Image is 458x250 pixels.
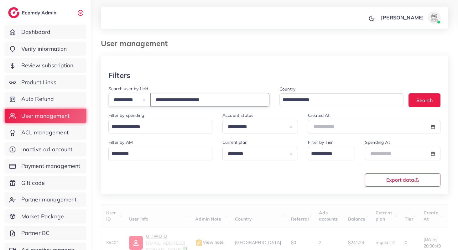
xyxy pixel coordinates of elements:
[21,162,81,170] span: Payment management
[280,95,395,105] input: Search for option
[308,112,330,118] label: Created At
[5,226,86,240] a: Partner BC
[21,229,50,237] span: Partner BC
[21,95,54,103] span: Auto Refund
[21,128,69,137] span: ACL management
[5,42,86,56] a: Verify information
[428,11,440,24] img: avatar
[21,78,56,86] span: Product Links
[5,192,86,207] a: Partner management
[21,145,73,154] span: Inactive ad account
[108,120,212,133] div: Search for option
[108,112,144,118] label: Filter by spending
[109,149,204,159] input: Search for option
[365,173,440,187] button: Export data
[21,212,64,221] span: Market Package
[5,25,86,39] a: Dashboard
[279,93,403,106] div: Search for option
[5,209,86,224] a: Market Package
[21,45,67,53] span: Verify information
[222,112,253,118] label: Account status
[101,39,173,48] h3: User management
[365,139,390,145] label: Spending At
[21,61,74,70] span: Review subscription
[309,149,347,159] input: Search for option
[108,147,212,160] div: Search for option
[21,195,77,204] span: Partner management
[5,142,86,157] a: Inactive ad account
[21,28,50,36] span: Dashboard
[5,159,86,173] a: Payment management
[409,93,440,107] button: Search
[8,7,58,18] a: logoEcomdy Admin
[108,86,148,92] label: Search user by field
[108,71,130,80] h3: Filters
[308,147,355,160] div: Search for option
[5,92,86,106] a: Auto Refund
[22,10,58,16] h2: Ecomdy Admin
[108,139,133,145] label: Filter by AM
[109,122,204,132] input: Search for option
[5,125,86,140] a: ACL management
[5,75,86,90] a: Product Links
[279,86,295,92] label: Country
[377,11,443,24] a: [PERSON_NAME]avatar
[5,176,86,190] a: Gift code
[386,177,419,182] span: Export data
[8,7,19,18] img: logo
[381,14,424,21] p: [PERSON_NAME]
[222,139,247,145] label: Current plan
[5,109,86,123] a: User management
[21,179,45,187] span: Gift code
[308,139,333,145] label: Filter by Tier
[21,112,70,120] span: User management
[5,58,86,73] a: Review subscription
